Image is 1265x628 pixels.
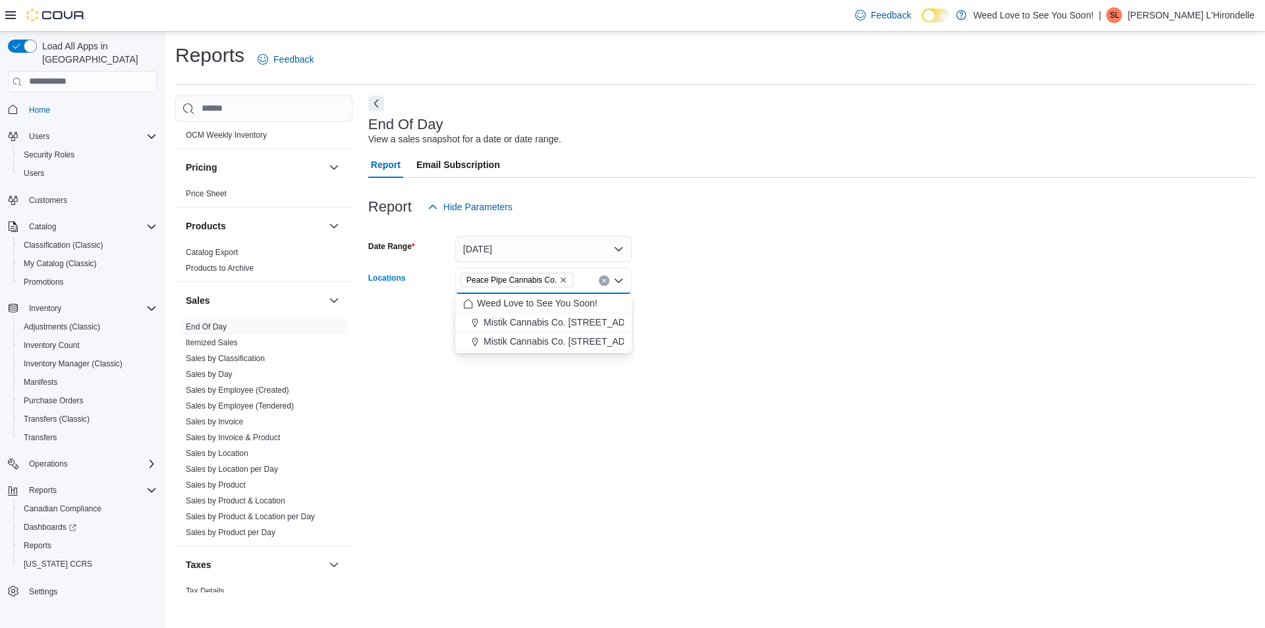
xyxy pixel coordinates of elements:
span: Sales by Invoice & Product [186,432,280,443]
span: Sales by Classification [186,353,265,364]
a: Sales by Location per Day [186,465,278,474]
span: Transfers (Classic) [24,414,90,424]
span: Peace Pipe Cannabis Co. [466,273,557,287]
span: Home [24,101,157,118]
button: Clear input [599,275,609,286]
span: Purchase Orders [18,393,157,409]
button: Settings [3,581,162,600]
button: Reports [24,482,62,498]
span: Products to Archive [186,263,254,273]
a: My Catalog (Classic) [18,256,102,271]
span: Security Roles [24,150,74,160]
button: Catalog [3,217,162,236]
div: Sales [175,319,352,546]
button: Mistik Cannabis Co. [STREET_ADDRESS] [455,313,632,332]
div: View a sales snapshot for a date or date range. [368,132,561,146]
span: Reports [29,485,57,496]
span: Manifests [24,377,57,387]
div: Pricing [175,186,352,207]
button: Operations [3,455,162,473]
span: Adjustments (Classic) [24,322,100,332]
button: Inventory [24,300,67,316]
span: Sales by Employee (Tendered) [186,401,294,411]
h3: Sales [186,294,210,307]
p: [PERSON_NAME] L'Hirondelle [1127,7,1254,23]
a: Home [24,102,55,118]
span: Hide Parameters [443,200,513,214]
span: Catalog [24,219,157,235]
div: Products [175,244,352,281]
a: Sales by Product & Location [186,496,285,505]
label: Locations [368,273,406,283]
button: Taxes [186,558,323,571]
button: Sales [326,293,342,308]
a: Sales by Day [186,370,233,379]
a: Promotions [18,274,69,290]
a: Sales by Location [186,449,248,458]
span: Tax Details [186,586,225,596]
span: Customers [24,192,157,208]
a: Inventory Manager (Classic) [18,356,128,372]
span: Promotions [24,277,64,287]
button: Products [186,219,323,233]
a: Catalog Export [186,248,238,257]
span: Home [29,105,50,115]
button: Remove Peace Pipe Cannabis Co. from selection in this group [559,276,567,284]
button: Transfers [13,428,162,447]
span: Weed Love to See You Soon! [477,297,598,310]
span: Sales by Product & Location [186,496,285,506]
button: Classification (Classic) [13,236,162,254]
span: Dashboards [18,519,157,535]
span: Reports [24,482,157,498]
h1: Reports [175,42,244,69]
span: Canadian Compliance [24,503,101,514]
a: Manifests [18,374,63,390]
span: Inventory Manager (Classic) [24,358,123,369]
button: Catalog [24,219,61,235]
p: | [1099,7,1102,23]
span: Sales by Product per Day [186,527,275,538]
span: End Of Day [186,322,227,332]
span: Users [24,168,44,179]
img: Cova [26,9,86,22]
span: Reports [24,540,51,551]
a: End Of Day [186,322,227,331]
span: Feedback [273,53,314,66]
span: Purchase Orders [24,395,84,406]
a: Transfers (Classic) [18,411,95,427]
div: Choose from the following options [455,294,632,351]
span: Security Roles [18,147,157,163]
span: Report [371,152,401,178]
span: [US_STATE] CCRS [24,559,92,569]
span: Settings [29,586,57,597]
button: Sales [186,294,323,307]
a: OCM Weekly Inventory [186,130,267,140]
span: Dashboards [24,522,76,532]
span: Feedback [871,9,911,22]
button: Reports [13,536,162,555]
button: [US_STATE] CCRS [13,555,162,573]
button: Inventory Manager (Classic) [13,355,162,373]
a: Products to Archive [186,264,254,273]
span: Sales by Location [186,448,248,459]
button: Security Roles [13,146,162,164]
a: Dashboards [13,518,162,536]
a: Dashboards [18,519,82,535]
span: Promotions [18,274,157,290]
span: Catalog [29,221,56,232]
span: Sales by Product & Location per Day [186,511,315,522]
div: OCM [175,127,352,148]
button: Manifests [13,373,162,391]
span: Inventory Count [18,337,157,353]
button: Home [3,100,162,119]
a: Feedback [252,46,319,72]
span: Catalog Export [186,247,238,258]
span: Itemized Sales [186,337,238,348]
span: Price Sheet [186,188,227,199]
a: Purchase Orders [18,393,89,409]
a: Feedback [850,2,916,28]
span: My Catalog (Classic) [24,258,97,269]
span: Mistik Cannabis Co. [STREET_ADDRESS] [484,335,660,348]
span: Sales by Day [186,369,233,380]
